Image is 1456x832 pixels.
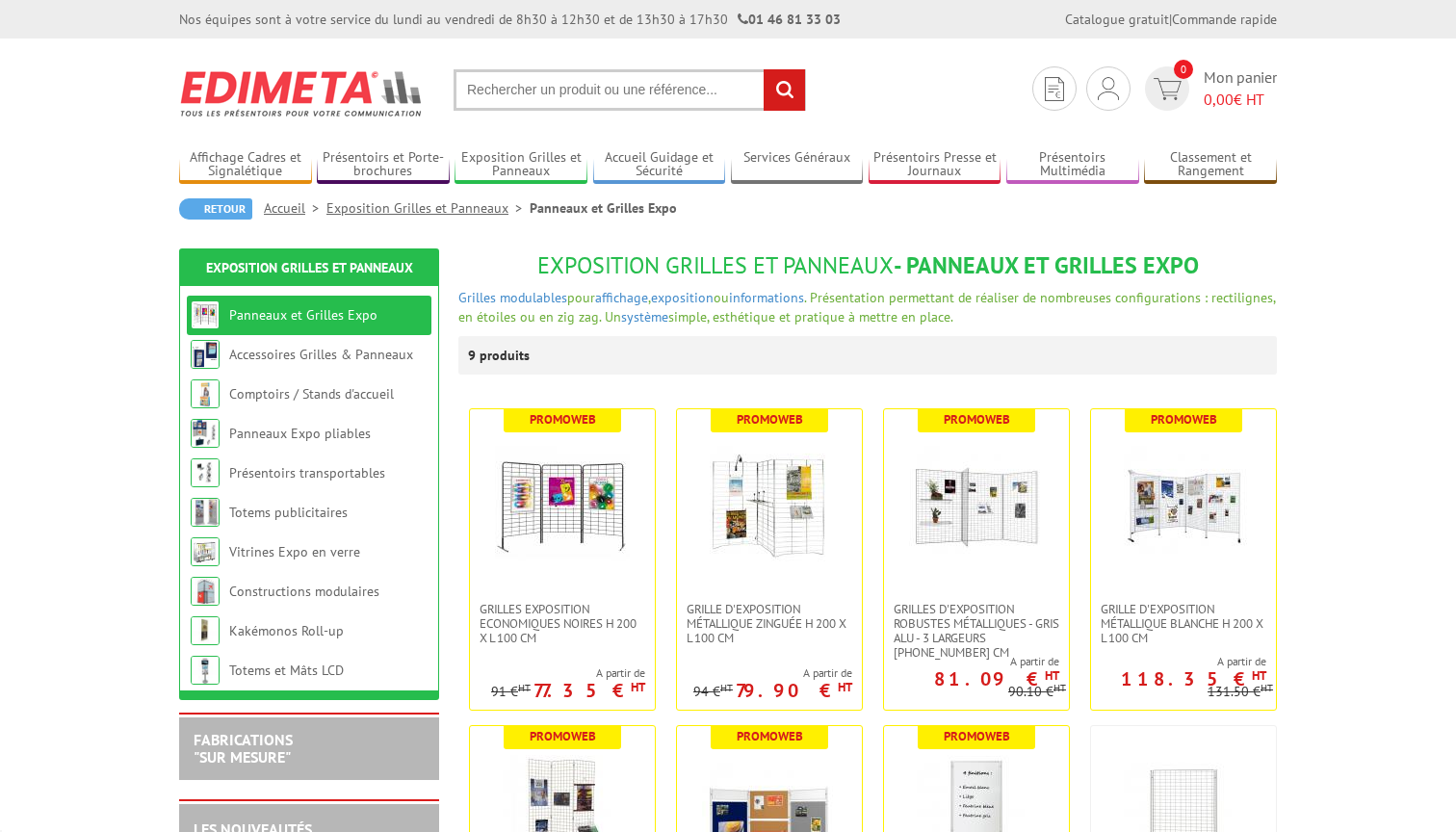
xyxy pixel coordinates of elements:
[229,306,377,324] a: Panneaux et Grilles Expo
[191,458,220,487] img: Présentoirs transportables
[687,602,852,645] span: Grille d'exposition métallique Zinguée H 200 x L 100 cm
[518,681,531,694] sup: HT
[179,149,312,181] a: Affichage Cadres et Signalétique
[764,69,805,111] input: rechercher
[191,656,220,685] img: Totems et Mâts LCD
[1172,11,1277,28] a: Commande rapide
[1252,667,1266,684] sup: HT
[491,665,645,681] span: A partir de
[1116,438,1251,573] img: Grille d'exposition métallique blanche H 200 x L 100 cm
[693,665,852,681] span: A partir de
[869,149,1001,181] a: Présentoirs Presse et Journaux
[179,10,841,29] div: Nos équipes sont à votre service du lundi au vendredi de 8h30 à 12h30 et de 13h30 à 17h30
[206,259,413,276] a: Exposition Grilles et Panneaux
[530,411,596,428] b: Promoweb
[1154,78,1182,100] img: devis rapide
[458,289,496,306] a: Grilles
[326,199,530,217] a: Exposition Grilles et Panneaux
[944,728,1010,744] b: Promoweb
[1204,90,1234,109] span: 0,00
[537,250,894,280] span: Exposition Grilles et Panneaux
[194,730,293,767] a: FABRICATIONS"Sur Mesure"
[191,498,220,527] img: Totems publicitaires
[1204,89,1277,111] span: € HT
[1045,77,1064,101] img: devis rapide
[737,728,803,744] b: Promoweb
[317,149,450,181] a: Présentoirs et Porte-brochures
[229,662,344,679] a: Totems et Mâts LCD
[179,198,252,220] a: Retour
[191,419,220,448] img: Panneaux Expo pliables
[191,616,220,645] img: Kakémonos Roll-up
[229,504,348,521] a: Totems publicitaires
[884,602,1069,660] a: Grilles d'exposition robustes métalliques - gris alu - 3 largeurs [PHONE_NUMBER] cm
[470,602,655,645] a: Grilles Exposition Economiques Noires H 200 x L 100 cm
[533,685,645,696] p: 77.35 €
[191,379,220,408] img: Comptoirs / Stands d'accueil
[677,602,862,645] a: Grille d'exposition métallique Zinguée H 200 x L 100 cm
[500,289,567,306] a: modulables
[530,198,677,218] li: Panneaux et Grilles Expo
[593,149,726,181] a: Accueil Guidage et Sécurité
[480,602,645,645] span: Grilles Exposition Economiques Noires H 200 x L 100 cm
[1006,149,1139,181] a: Présentoirs Multimédia
[229,583,379,600] a: Constructions modulaires
[1065,11,1169,28] a: Catalogue gratuit
[838,679,852,695] sup: HT
[1008,685,1066,699] p: 90.10 €
[1204,66,1277,111] span: Mon panier
[702,438,837,573] img: Grille d'exposition métallique Zinguée H 200 x L 100 cm
[229,543,360,560] a: Vitrines Expo en verre
[530,728,596,744] b: Promoweb
[944,411,1010,428] b: Promoweb
[909,438,1044,573] img: Grilles d'exposition robustes métalliques - gris alu - 3 largeurs 70-100-120 cm
[1151,411,1217,428] b: Promoweb
[1140,66,1277,111] a: devis rapide 0 Mon panier 0,00€ HT
[264,199,326,217] a: Accueil
[1098,77,1119,100] img: devis rapide
[1091,602,1276,645] a: Grille d'exposition métallique blanche H 200 x L 100 cm
[729,289,804,306] a: informations
[736,685,852,696] p: 79.90 €
[1208,685,1273,699] p: 131.50 €
[229,346,413,363] a: Accessoires Grilles & Panneaux
[191,300,220,329] img: Panneaux et Grilles Expo
[934,673,1059,685] p: 81.09 €
[229,464,385,481] a: Présentoirs transportables
[458,289,1275,325] span: pour , ou . Présentation permettant de réaliser de nombreuses configurations : rectilignes, en ét...
[731,149,864,181] a: Services Généraux
[1261,681,1273,694] sup: HT
[1144,149,1277,181] a: Classement et Rangement
[595,289,648,306] a: affichage
[191,340,220,369] img: Accessoires Grilles & Panneaux
[1045,667,1059,684] sup: HT
[191,577,220,606] img: Constructions modulaires
[491,685,531,699] p: 91 €
[631,679,645,695] sup: HT
[693,685,733,699] p: 94 €
[179,58,425,129] img: Edimeta
[229,425,371,442] a: Panneaux Expo pliables
[720,681,733,694] sup: HT
[894,602,1059,660] span: Grilles d'exposition robustes métalliques - gris alu - 3 largeurs [PHONE_NUMBER] cm
[1065,10,1277,29] div: |
[455,149,587,181] a: Exposition Grilles et Panneaux
[454,69,806,111] input: Rechercher un produit ou une référence...
[458,253,1277,278] h1: - Panneaux et Grilles Expo
[191,537,220,566] img: Vitrines Expo en verre
[229,385,394,403] a: Comptoirs / Stands d'accueil
[1174,60,1193,79] span: 0
[495,438,630,573] img: Grilles Exposition Economiques Noires H 200 x L 100 cm
[1053,681,1066,694] sup: HT
[229,622,344,639] a: Kakémonos Roll-up
[1101,602,1266,645] span: Grille d'exposition métallique blanche H 200 x L 100 cm
[468,336,540,375] p: 9 produits
[738,11,841,28] strong: 01 46 81 33 03
[737,411,803,428] b: Promoweb
[651,289,714,306] a: exposition
[621,308,668,325] a: système
[1121,673,1266,685] p: 118.35 €
[1091,654,1266,669] span: A partir de
[884,654,1059,669] span: A partir de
